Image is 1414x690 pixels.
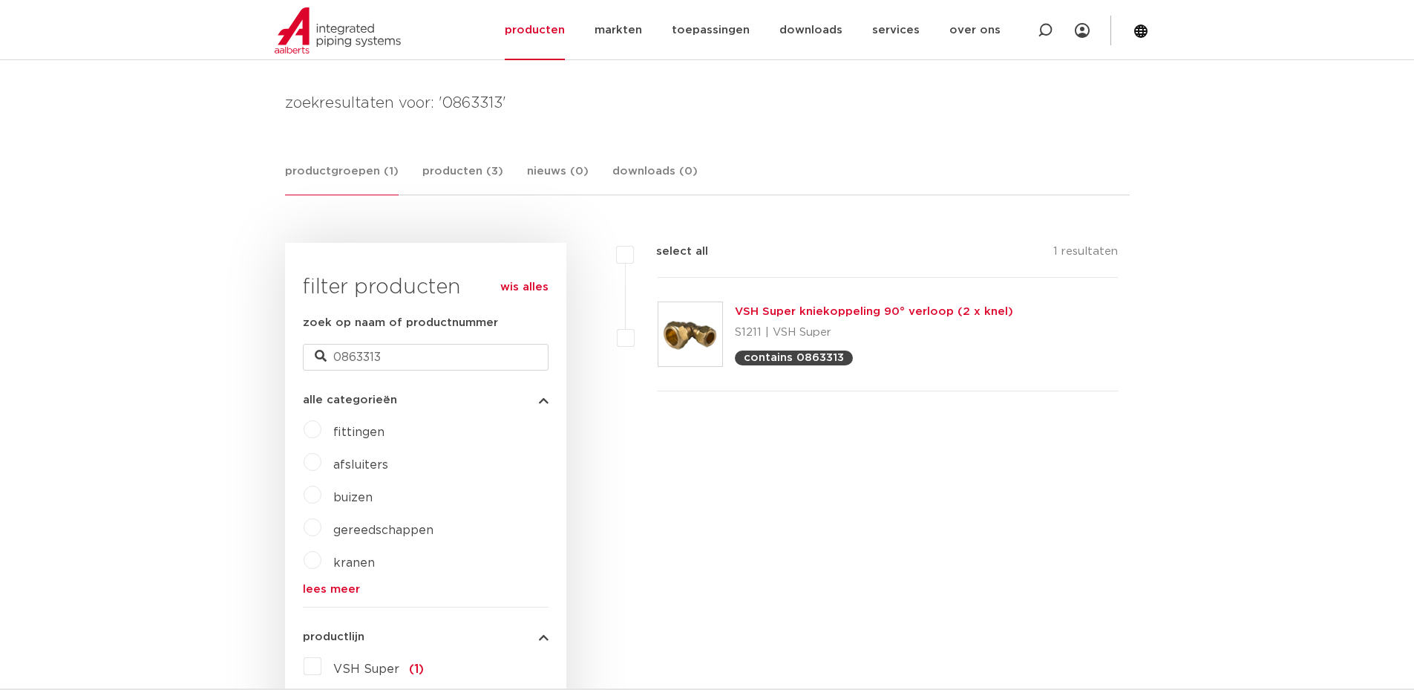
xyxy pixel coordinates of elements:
h4: zoekresultaten voor: '0863313' [285,91,1130,115]
a: productgroepen (1) [285,163,399,195]
a: VSH Super kniekoppeling 90° verloop (2 x knel) [735,306,1013,317]
h3: filter producten [303,273,549,302]
p: 1 resultaten [1053,243,1118,266]
a: downloads (0) [612,163,698,195]
a: producten (3) [422,163,503,195]
span: VSH Super [333,663,399,675]
a: afsluiters [333,459,388,471]
span: (1) [409,663,424,675]
a: nieuws (0) [527,163,589,195]
a: wis alles [500,279,549,296]
span: alle categorieën [303,394,397,406]
label: select all [634,243,708,261]
button: alle categorieën [303,394,549,406]
a: kranen [333,557,375,569]
p: S1211 | VSH Super [735,321,1013,345]
button: productlijn [303,631,549,642]
p: contains 0863313 [744,352,844,363]
img: Thumbnail for VSH Super kniekoppeling 90° verloop (2 x knel) [658,302,722,366]
label: zoek op naam of productnummer [303,314,498,332]
a: lees meer [303,584,549,595]
a: fittingen [333,426,384,438]
a: gereedschappen [333,524,433,536]
a: buizen [333,492,373,504]
input: zoeken [303,344,549,371]
span: productlijn [303,631,364,642]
